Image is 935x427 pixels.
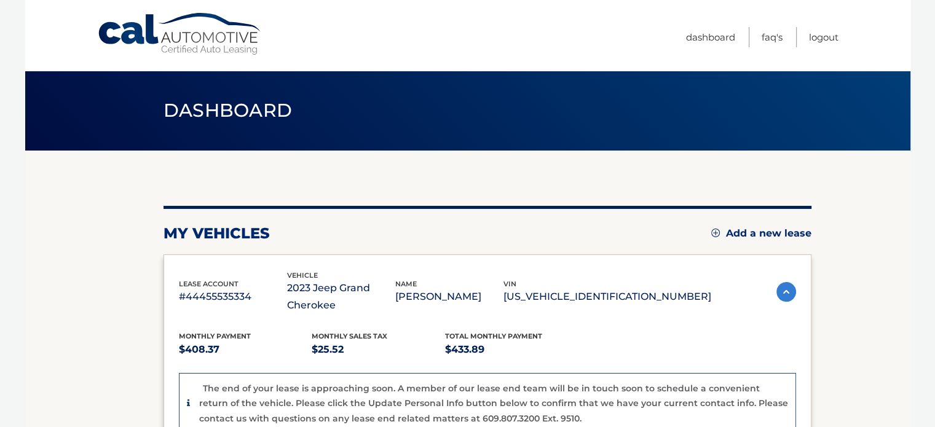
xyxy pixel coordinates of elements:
a: FAQ's [762,27,783,47]
a: Cal Automotive [97,12,263,56]
p: #44455535334 [179,288,287,305]
span: Dashboard [164,99,293,122]
span: vin [503,280,516,288]
img: add.svg [711,229,720,237]
span: lease account [179,280,239,288]
p: [PERSON_NAME] [395,288,503,305]
p: The end of your lease is approaching soon. A member of our lease end team will be in touch soon t... [199,383,788,424]
span: Monthly Payment [179,332,251,340]
img: accordion-active.svg [776,282,796,302]
p: $433.89 [445,341,578,358]
p: 2023 Jeep Grand Cherokee [287,280,395,314]
p: [US_VEHICLE_IDENTIFICATION_NUMBER] [503,288,711,305]
a: Logout [809,27,838,47]
h2: my vehicles [164,224,270,243]
a: Dashboard [686,27,735,47]
span: vehicle [287,271,318,280]
span: Monthly sales Tax [312,332,387,340]
a: Add a new lease [711,227,811,240]
span: Total Monthly Payment [445,332,542,340]
p: $408.37 [179,341,312,358]
span: name [395,280,417,288]
p: $25.52 [312,341,445,358]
